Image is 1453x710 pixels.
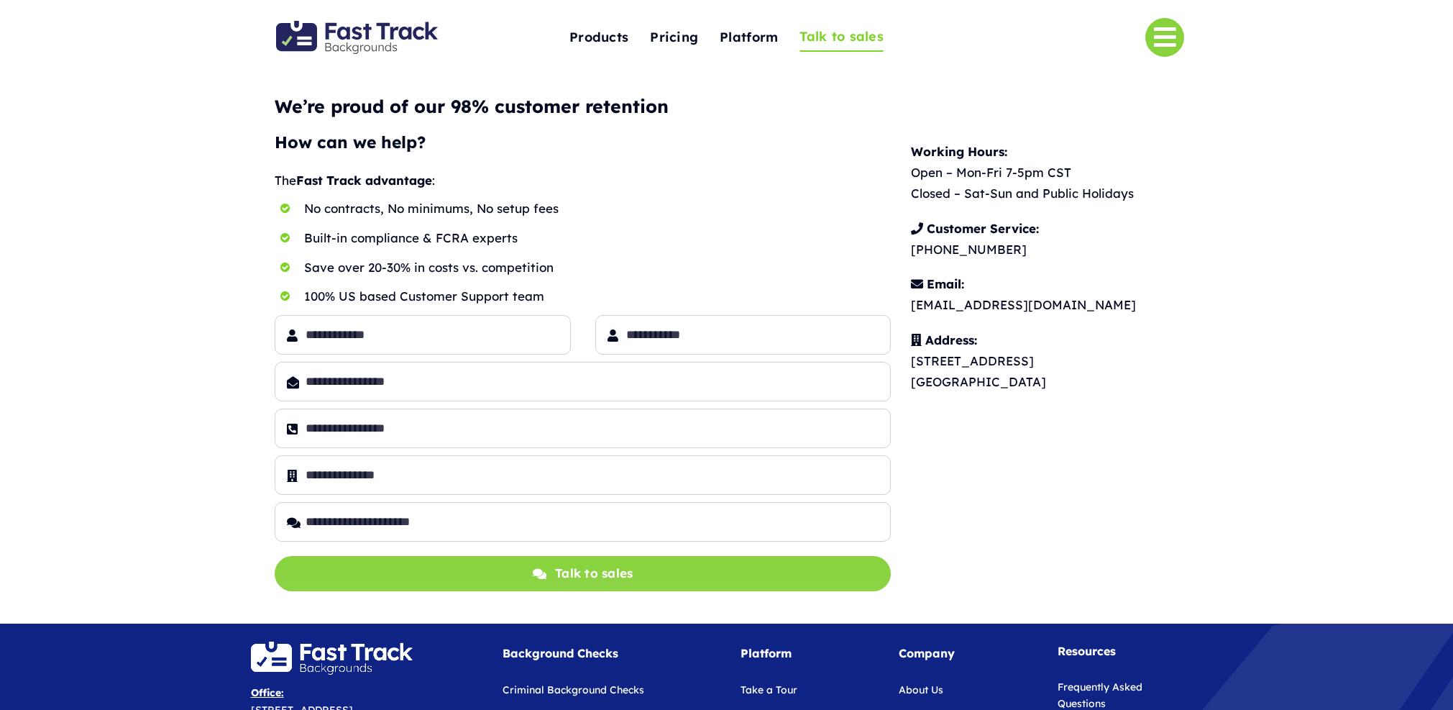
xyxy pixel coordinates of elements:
div: 100% US based Customer Support team [304,286,891,307]
button: Talk to sales [275,556,891,591]
a: About Us [899,683,943,696]
a: Link to # [1145,18,1184,57]
strong: Resources [1058,644,1116,658]
u: Office: [251,686,284,699]
b: Customer Service: [927,221,1039,236]
a: Pricing [650,22,698,53]
a: Talk to sales [799,23,884,53]
p: [PHONE_NUMBER] [911,219,1198,260]
nav: One Page [498,1,955,73]
strong: Platform [741,646,792,660]
p: Save over 20-30% in costs vs. competition [304,258,891,278]
a: Criminal Background Checks [503,683,644,696]
span: Pricing [650,27,698,49]
strong: We’re proud of our 98% customer retention [275,95,669,117]
p: The : [275,170,891,191]
p: [STREET_ADDRESS] [GEOGRAPHIC_DATA] [911,330,1198,393]
p: [EMAIL_ADDRESS][DOMAIN_NAME] [911,274,1198,316]
b: Working Hours: [911,144,1007,159]
strong: Background Checks [503,646,618,660]
span: Talk to sales [555,563,633,584]
strong: Company [899,646,955,660]
b: Fast Track advantage [296,173,432,188]
p: Built-in compliance & FCRA experts [304,228,891,249]
strong: How can we help? [275,132,426,153]
span: Talk to sales [799,26,884,48]
a: FastTrackLogo-Reverse@2x [251,640,413,655]
span: Products [569,27,628,49]
span: Platform [720,27,778,49]
a: Fast Track Backgrounds Logo [276,19,438,35]
a: Platform [720,22,778,53]
b: Address: [925,332,977,347]
p: Open – Mon-Fri 7-5pm CST Closed – Sat-Sun and Public Holidays [911,142,1198,204]
div: No contracts, No minimums, No setup fees [304,199,891,219]
b: Email: [927,276,964,291]
img: Fast Track Backgrounds Logo [276,21,438,54]
a: Take a Tour [741,683,797,696]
